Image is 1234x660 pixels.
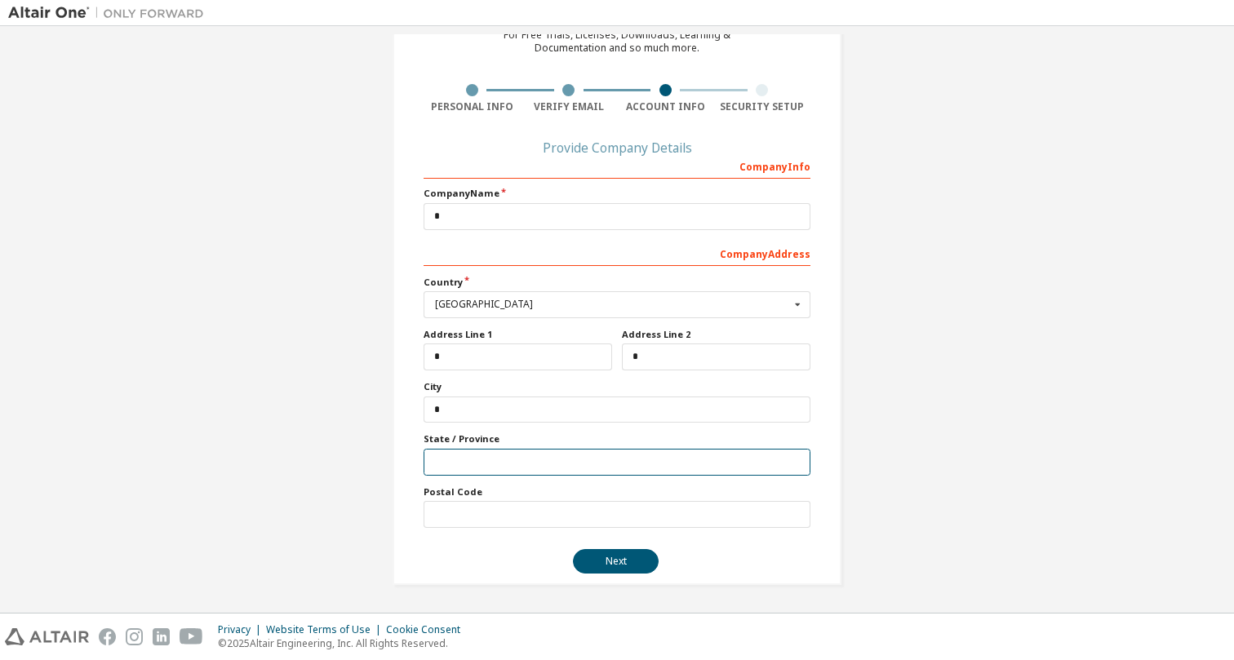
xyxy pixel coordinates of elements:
p: © 2025 Altair Engineering, Inc. All Rights Reserved. [218,636,470,650]
div: [GEOGRAPHIC_DATA] [435,299,790,309]
label: Postal Code [424,485,810,498]
div: Privacy [218,623,266,636]
label: City [424,380,810,393]
div: Website Terms of Use [266,623,386,636]
img: facebook.svg [99,628,116,645]
label: State / Province [424,432,810,445]
label: Company Name [424,187,810,200]
div: Account Info [617,100,714,113]
div: Company Address [424,240,810,266]
div: Cookie Consent [386,623,470,636]
label: Address Line 1 [424,328,612,341]
div: Provide Company Details [424,143,810,153]
label: Address Line 2 [622,328,810,341]
div: Personal Info [424,100,521,113]
img: youtube.svg [180,628,203,645]
button: Next [573,549,659,574]
div: For Free Trials, Licenses, Downloads, Learning & Documentation and so much more. [504,29,730,55]
div: Security Setup [714,100,811,113]
img: linkedin.svg [153,628,170,645]
img: Altair One [8,5,212,21]
img: altair_logo.svg [5,628,89,645]
label: Country [424,276,810,289]
img: instagram.svg [126,628,143,645]
div: Company Info [424,153,810,179]
div: Verify Email [521,100,618,113]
